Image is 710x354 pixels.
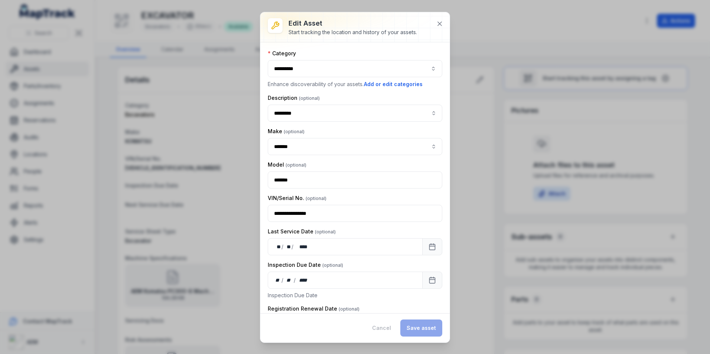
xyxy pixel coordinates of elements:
p: Inspection Due Date [268,292,442,299]
input: asset-edit:description-label [268,105,442,122]
div: / [281,243,284,250]
input: asset-edit:cf[8261eee4-602e-4976-b39b-47b762924e3f]-label [268,138,442,155]
div: day, [274,276,281,284]
h3: Edit asset [289,18,417,29]
div: year, [296,276,310,284]
button: Calendar [422,272,442,289]
label: VIN/Serial No. [268,194,326,202]
label: Description [268,94,320,102]
label: Make [268,128,304,135]
label: Last Service Date [268,228,336,235]
button: Calendar [422,238,442,255]
button: Add or edit categories [364,80,423,88]
label: Registration Renewal Date [268,305,359,312]
div: / [281,276,284,284]
div: / [294,276,296,284]
div: month, [284,243,292,250]
label: Model [268,161,306,168]
div: month, [284,276,294,284]
label: Category [268,50,296,57]
div: / [292,243,294,250]
div: Start tracking the location and history of your assets. [289,29,417,36]
p: Enhance discoverability of your assets. [268,80,442,88]
div: day, [274,243,281,250]
label: Inspection Due Date [268,261,343,269]
div: year, [294,243,308,250]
